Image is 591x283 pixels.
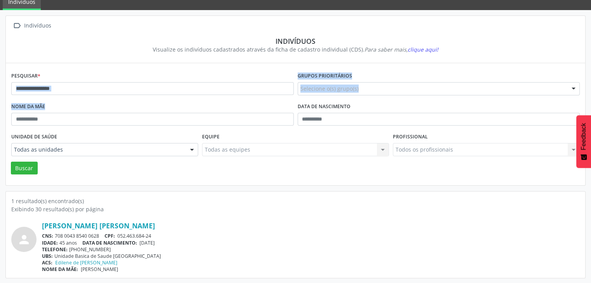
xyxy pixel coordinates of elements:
[42,221,155,230] a: [PERSON_NAME] [PERSON_NAME]
[393,131,428,143] label: Profissional
[298,101,350,113] label: Data de nascimento
[17,45,574,53] div: Visualize os indivíduos cadastrados através da ficha de cadastro individual (CDS).
[42,259,52,266] span: ACS:
[42,233,53,239] span: CNS:
[576,115,591,168] button: Feedback - Mostrar pesquisa
[11,101,45,113] label: Nome da mãe
[300,85,359,93] span: Selecione o(s) grupo(s)
[17,37,574,45] div: Indivíduos
[81,266,118,273] span: [PERSON_NAME]
[11,20,23,31] i: 
[11,205,580,213] div: Exibindo 30 resultado(s) por página
[139,240,155,246] span: [DATE]
[42,246,68,253] span: TELEFONE:
[105,233,115,239] span: CPF:
[11,131,57,143] label: Unidade de saúde
[117,233,151,239] span: 052.463.684-24
[42,253,580,259] div: Unidade Basica de Saude [GEOGRAPHIC_DATA]
[42,253,53,259] span: UBS:
[364,46,438,53] i: Para saber mais,
[580,123,587,150] span: Feedback
[11,162,38,175] button: Buscar
[42,246,580,253] div: [PHONE_NUMBER]
[55,259,117,266] a: Edilene de [PERSON_NAME]
[17,233,31,247] i: person
[42,240,580,246] div: 45 anos
[42,233,580,239] div: 708 0043 8540 0628
[42,240,58,246] span: IDADE:
[202,131,220,143] label: Equipe
[11,20,52,31] a:  Indivíduos
[42,266,78,273] span: NOME DA MÃE:
[408,46,438,53] span: clique aqui!
[23,20,52,31] div: Indivíduos
[11,197,580,205] div: 1 resultado(s) encontrado(s)
[82,240,137,246] span: DATA DE NASCIMENTO:
[298,70,352,82] label: Grupos prioritários
[14,146,182,154] span: Todas as unidades
[11,70,40,82] label: Pesquisar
